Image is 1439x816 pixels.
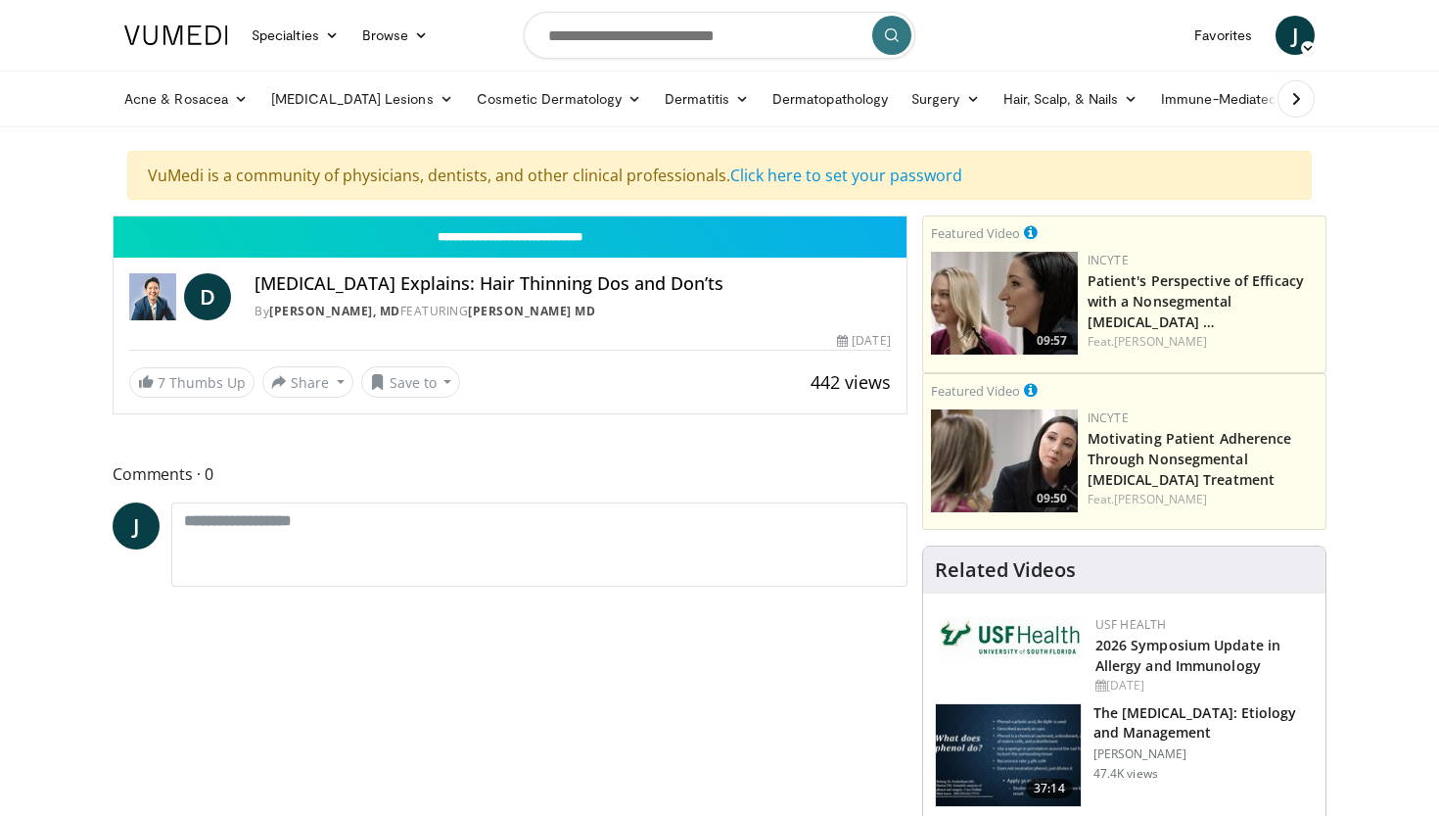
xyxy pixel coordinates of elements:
[931,224,1020,242] small: Featured Video
[158,373,165,392] span: 7
[1088,429,1292,489] a: Motivating Patient Adherence Through Nonsegmental [MEDICAL_DATA] Treatment
[240,16,350,55] a: Specialties
[811,370,891,394] span: 442 views
[931,409,1078,512] img: 39505ded-af48-40a4-bb84-dee7792dcfd5.png.150x105_q85_crop-smart_upscale.jpg
[465,79,653,119] a: Cosmetic Dermatology
[255,273,891,295] h4: [MEDICAL_DATA] Explains: Hair Thinning Dos and Don’ts
[935,703,1314,807] a: 37:14 The [MEDICAL_DATA]: Etiology and Management [PERSON_NAME] 47.4K views
[524,12,915,59] input: Search topics, interventions
[939,616,1086,659] img: 6ba8804a-8538-4002-95e7-a8f8012d4a11.png.150x105_q85_autocrop_double_scale_upscale_version-0.2.jpg
[1276,16,1315,55] a: J
[1093,703,1314,743] h3: The [MEDICAL_DATA]: Etiology and Management
[761,79,900,119] a: Dermatopathology
[1088,252,1129,268] a: Incyte
[1095,616,1167,633] a: USF Health
[1183,16,1264,55] a: Favorites
[931,252,1078,355] img: 2c48d197-61e9-423b-8908-6c4d7e1deb64.png.150x105_q85_crop-smart_upscale.jpg
[129,273,176,320] img: Daniel Sugai, MD
[113,503,160,550] a: J
[1095,677,1310,695] div: [DATE]
[255,303,891,320] div: By FEATURING
[1031,332,1073,350] span: 09:57
[350,16,441,55] a: Browse
[1149,79,1308,119] a: Immune-Mediated
[931,409,1078,512] a: 09:50
[1114,491,1207,507] a: [PERSON_NAME]
[730,165,962,186] a: Click here to set your password
[1088,271,1304,331] a: Patient's Perspective of Efficacy with a Nonsegmental [MEDICAL_DATA] …
[361,366,461,398] button: Save to
[1088,491,1318,508] div: Feat.
[1088,409,1129,426] a: Incyte
[1114,333,1207,350] a: [PERSON_NAME]
[936,704,1081,806] img: c5af237d-e68a-4dd3-8521-77b3daf9ece4.150x105_q85_crop-smart_upscale.jpg
[837,332,890,350] div: [DATE]
[1095,636,1280,675] a: 2026 Symposium Update in Allergy and Immunology
[931,252,1078,355] a: 09:57
[127,151,1312,200] div: VuMedi is a community of physicians, dentists, and other clinical professionals.
[935,558,1076,582] h4: Related Videos
[129,367,255,398] a: 7 Thumbs Up
[124,25,228,45] img: VuMedi Logo
[259,79,465,119] a: [MEDICAL_DATA] Lesions
[1093,766,1158,782] p: 47.4K views
[1088,333,1318,351] div: Feat.
[468,303,595,319] a: [PERSON_NAME] MD
[992,79,1149,119] a: Hair, Scalp, & Nails
[1093,746,1314,762] p: [PERSON_NAME]
[900,79,992,119] a: Surgery
[931,382,1020,400] small: Featured Video
[113,461,907,487] span: Comments 0
[184,273,231,320] a: D
[269,303,400,319] a: [PERSON_NAME], MD
[262,366,353,398] button: Share
[1031,490,1073,507] span: 09:50
[1026,779,1073,798] span: 37:14
[653,79,761,119] a: Dermatitis
[113,79,259,119] a: Acne & Rosacea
